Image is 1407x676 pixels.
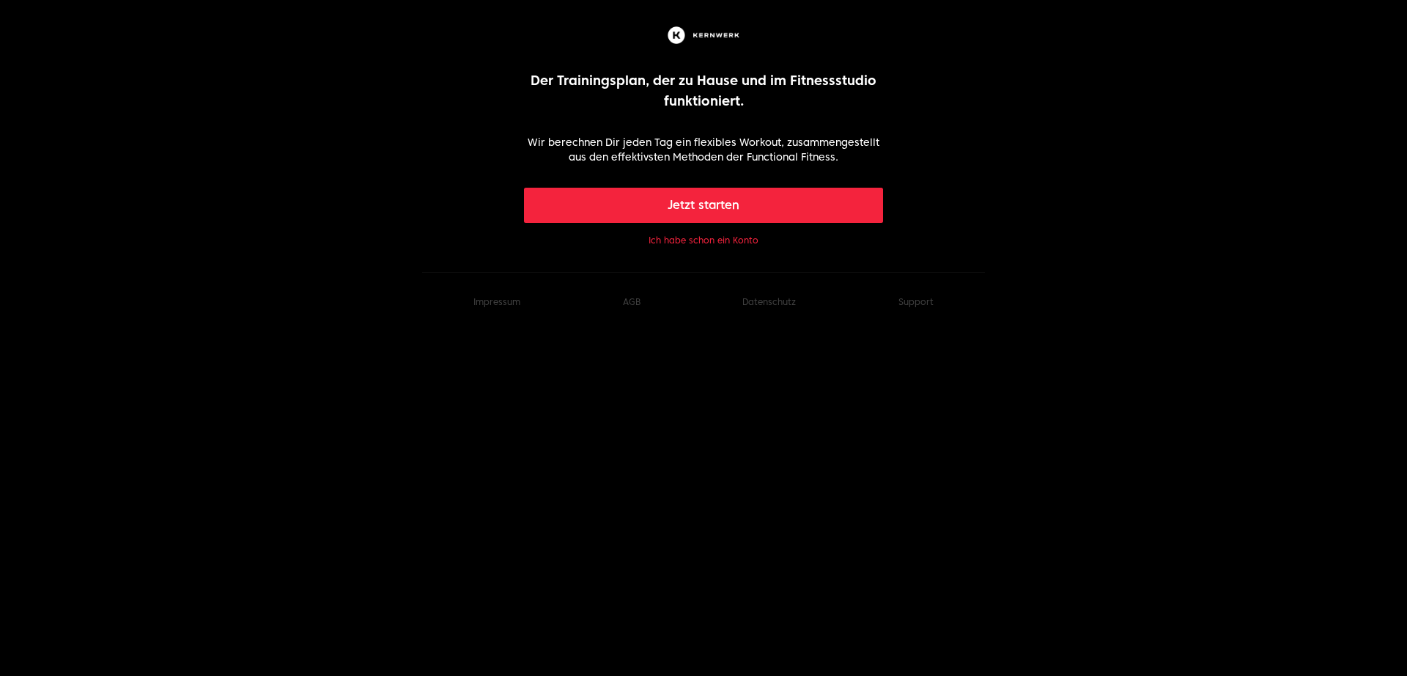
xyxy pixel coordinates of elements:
button: Jetzt starten [524,188,884,223]
p: Der Trainingsplan, der zu Hause und im Fitnessstudio funktioniert. [524,70,884,111]
a: Impressum [473,296,520,307]
button: Support [898,296,934,308]
p: Wir berechnen Dir jeden Tag ein flexibles Workout, zusammengestellt aus den effektivsten Methoden... [524,135,884,164]
a: Datenschutz [742,296,796,307]
button: Ich habe schon ein Konto [649,235,758,246]
img: Kernwerk® [665,23,742,47]
a: AGB [623,296,640,307]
